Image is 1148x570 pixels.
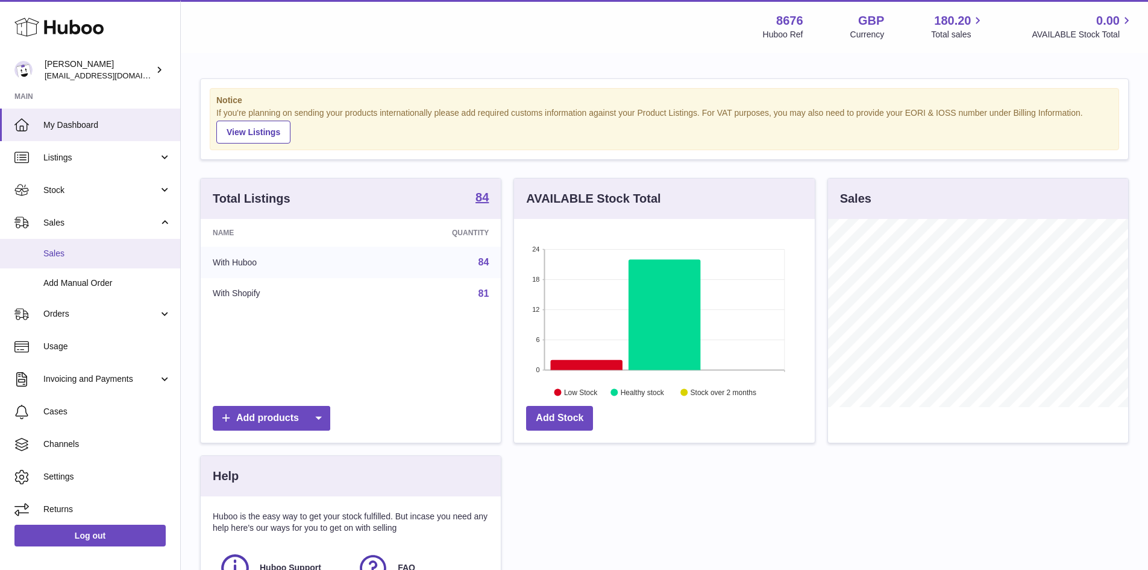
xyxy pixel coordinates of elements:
div: Currency [850,29,885,40]
span: Stock [43,185,158,196]
strong: Notice [216,95,1112,106]
span: Usage [43,341,171,352]
div: [PERSON_NAME] [45,59,153,81]
th: Name [201,219,363,247]
div: Huboo Ref [763,29,803,40]
text: 18 [533,276,540,283]
span: Listings [43,152,158,163]
strong: 8676 [776,13,803,29]
strong: GBP [858,13,884,29]
span: Sales [43,248,171,259]
a: Add Stock [526,406,593,431]
a: Log out [14,525,166,546]
span: Invoicing and Payments [43,373,158,385]
div: If you're planning on sending your products internationally please add required customs informati... [216,107,1112,144]
span: Orders [43,308,158,320]
a: 81 [478,288,489,299]
td: With Huboo [201,247,363,278]
text: 24 [533,245,540,253]
text: Low Stock [564,388,598,396]
strong: 84 [475,191,489,203]
span: [EMAIL_ADDRESS][DOMAIN_NAME] [45,71,177,80]
a: Add products [213,406,330,431]
a: 180.20 Total sales [931,13,985,40]
span: AVAILABLE Stock Total [1032,29,1134,40]
a: View Listings [216,121,290,144]
text: Healthy stock [621,388,665,396]
span: My Dashboard [43,119,171,131]
text: 12 [533,306,540,313]
span: Channels [43,439,171,450]
span: Total sales [931,29,985,40]
span: Add Manual Order [43,277,171,289]
span: Cases [43,406,171,417]
a: 84 [478,257,489,267]
span: Returns [43,504,171,515]
h3: Help [213,468,239,484]
a: 84 [475,191,489,206]
h3: Sales [840,191,871,207]
h3: AVAILABLE Stock Total [526,191,660,207]
text: Stock over 2 months [691,388,756,396]
td: With Shopify [201,278,363,309]
span: Sales [43,217,158,229]
text: 0 [536,366,540,373]
span: 0.00 [1096,13,1120,29]
h3: Total Listings [213,191,290,207]
span: 180.20 [934,13,971,29]
th: Quantity [363,219,501,247]
p: Huboo is the easy way to get your stock fulfilled. But incase you need any help here's our ways f... [213,511,489,534]
span: Settings [43,471,171,483]
img: internalAdmin-8676@internal.huboo.com [14,61,33,79]
a: 0.00 AVAILABLE Stock Total [1032,13,1134,40]
text: 6 [536,336,540,343]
